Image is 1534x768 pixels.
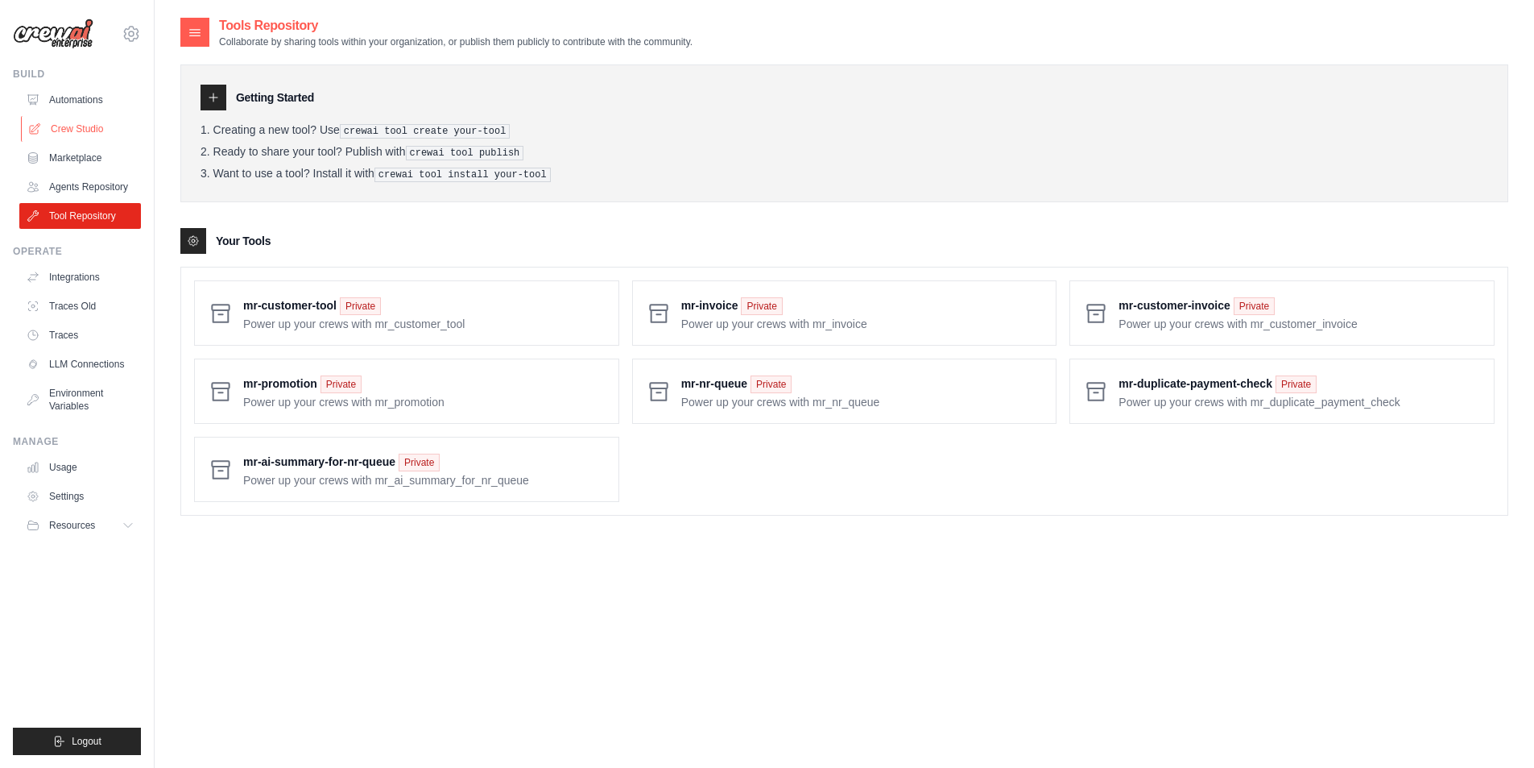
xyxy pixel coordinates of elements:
a: mr-nr-queue Private Power up your crews with mr_nr_queue [681,372,1044,410]
h3: Your Tools [216,233,271,249]
a: Agents Repository [19,174,141,200]
a: mr-duplicate-payment-check Private Power up your crews with mr_duplicate_payment_check [1118,372,1481,410]
a: LLM Connections [19,351,141,377]
span: Resources [49,519,95,532]
pre: crewai tool install your-tool [374,168,551,182]
pre: crewai tool create your-tool [340,124,511,139]
li: Want to use a tool? Install it with [201,167,1488,182]
a: Traces [19,322,141,348]
div: Manage [13,435,141,448]
a: Marketplace [19,145,141,171]
a: Tool Repository [19,203,141,229]
div: Build [13,68,141,81]
button: Resources [19,513,141,538]
a: mr-customer-invoice Private Power up your crews with mr_customer_invoice [1118,294,1481,332]
button: Logout [13,728,141,755]
pre: crewai tool publish [406,146,524,160]
a: mr-invoice Private Power up your crews with mr_invoice [681,294,1044,332]
a: mr-promotion Private Power up your crews with mr_promotion [243,372,606,410]
a: Environment Variables [19,380,141,419]
a: Integrations [19,264,141,290]
a: mr-customer-tool Private Power up your crews with mr_customer_tool [243,294,606,332]
span: Logout [72,735,101,748]
li: Ready to share your tool? Publish with [201,145,1488,160]
li: Creating a new tool? Use [201,123,1488,139]
a: Crew Studio [21,116,143,142]
a: Settings [19,484,141,509]
div: Operate [13,245,141,258]
img: Logo [13,19,93,49]
a: Traces Old [19,293,141,319]
h2: Tools Repository [219,16,693,35]
h3: Getting Started [236,89,314,106]
a: Automations [19,87,141,113]
a: mr-ai-summary-for-nr-queue Private Power up your crews with mr_ai_summary_for_nr_queue [243,450,606,488]
p: Collaborate by sharing tools within your organization, or publish them publicly to contribute wit... [219,35,693,48]
a: Usage [19,455,141,480]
